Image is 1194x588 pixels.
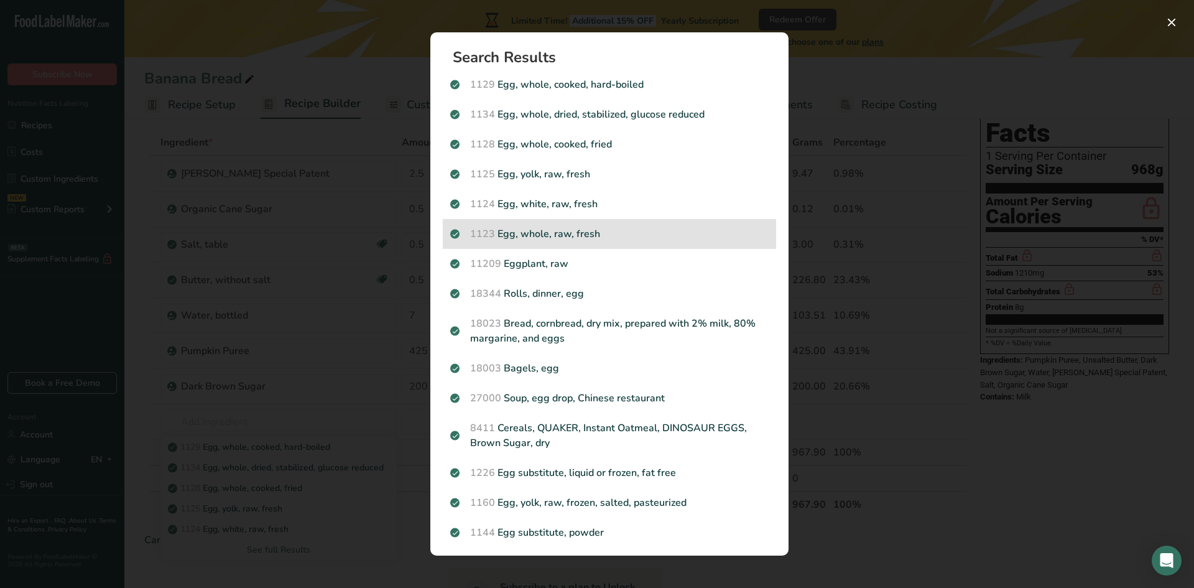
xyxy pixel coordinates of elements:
span: 18023 [470,317,501,330]
p: Egg, whole, raw, fresh [450,226,769,241]
p: Bagels, egg [450,361,769,376]
span: 8411 [470,421,495,435]
p: Eggplant, raw [450,256,769,271]
span: 27000 [470,391,501,405]
span: 1129 [470,78,495,91]
p: Egg, yolk, raw, fresh [450,167,769,182]
span: 1160 [470,496,495,510]
p: Egg, whole, cooked, fried [450,137,769,152]
span: 1125 [470,167,495,181]
span: 1123 [470,227,495,241]
p: Egg, yolk, dried [450,555,769,570]
p: Egg, white, raw, fresh [450,197,769,212]
span: 1124 [470,197,495,211]
p: Cereals, QUAKER, Instant Oatmeal, DINOSAUR EGGS, Brown Sugar, dry [450,421,769,450]
span: 11209 [470,257,501,271]
span: 1128 [470,138,495,151]
p: Egg, yolk, raw, frozen, salted, pasteurized [450,495,769,510]
h1: Search Results [453,50,776,65]
div: Open Intercom Messenger [1152,546,1182,576]
span: 1226 [470,466,495,480]
p: Egg substitute, liquid or frozen, fat free [450,465,769,480]
p: Rolls, dinner, egg [450,286,769,301]
span: 1134 [470,108,495,121]
p: Soup, egg drop, Chinese restaurant [450,391,769,406]
p: Egg, whole, dried, stabilized, glucose reduced [450,107,769,122]
span: 18003 [470,362,501,375]
span: 1144 [470,526,495,539]
span: 18344 [470,287,501,301]
p: Bread, cornbread, dry mix, prepared with 2% milk, 80% margarine, and eggs [450,316,769,346]
p: Egg, whole, cooked, hard-boiled [450,77,769,92]
p: Egg substitute, powder [450,525,769,540]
